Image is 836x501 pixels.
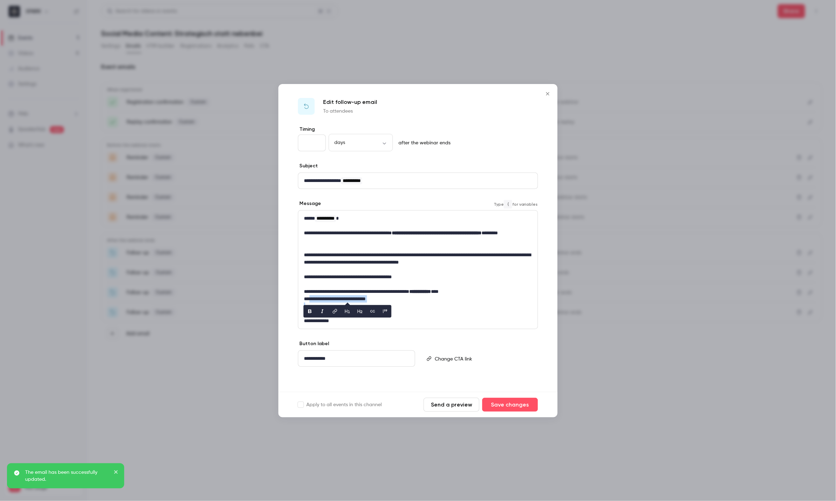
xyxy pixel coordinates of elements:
[482,398,538,412] button: Save changes
[298,401,382,408] label: Apply to all events in this channel
[317,305,328,317] button: italic
[298,162,318,169] label: Subject
[304,305,315,317] button: bold
[329,139,393,146] div: days
[494,200,538,208] span: Type for variables
[298,126,538,133] label: Timing
[323,108,377,115] p: To attendees
[298,173,538,189] div: editor
[298,351,415,366] div: editor
[298,211,538,329] div: editor
[114,469,119,477] button: close
[380,305,391,317] button: blockquote
[298,340,329,347] label: Button label
[396,139,450,146] p: after the webinar ends
[298,200,321,207] label: Message
[432,351,537,367] div: editor
[323,98,377,106] p: Edit follow-up email
[25,469,109,483] p: The email has been successfully updated.
[329,305,341,317] button: link
[504,200,512,208] code: {
[541,87,555,101] button: Close
[424,398,479,412] button: Send a preview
